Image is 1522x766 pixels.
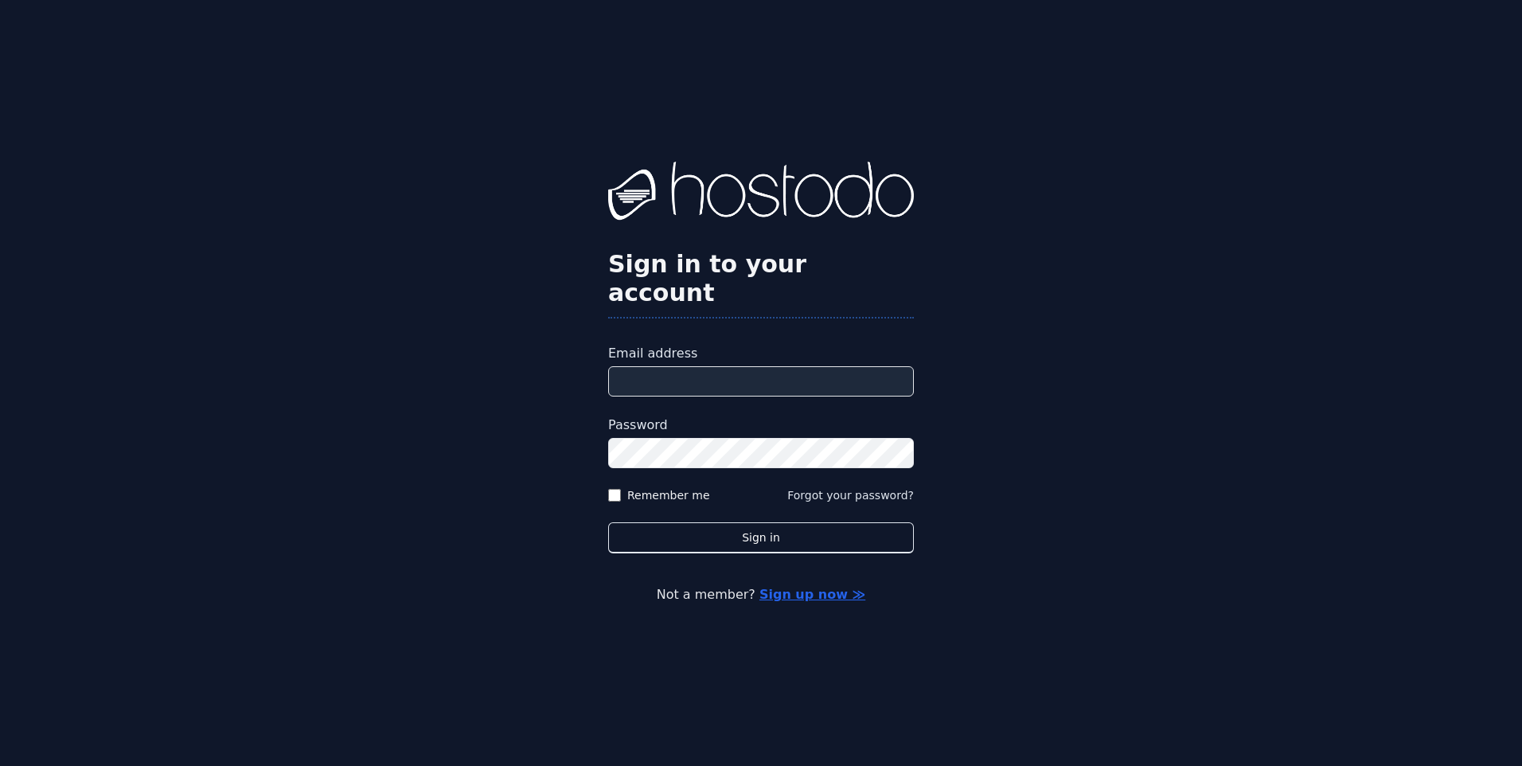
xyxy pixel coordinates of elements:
[627,487,710,503] label: Remember me
[608,162,914,225] img: Hostodo
[759,587,865,602] a: Sign up now ≫
[608,344,914,363] label: Email address
[787,487,914,503] button: Forgot your password?
[76,585,1446,604] p: Not a member?
[608,522,914,553] button: Sign in
[608,250,914,307] h2: Sign in to your account
[608,416,914,435] label: Password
